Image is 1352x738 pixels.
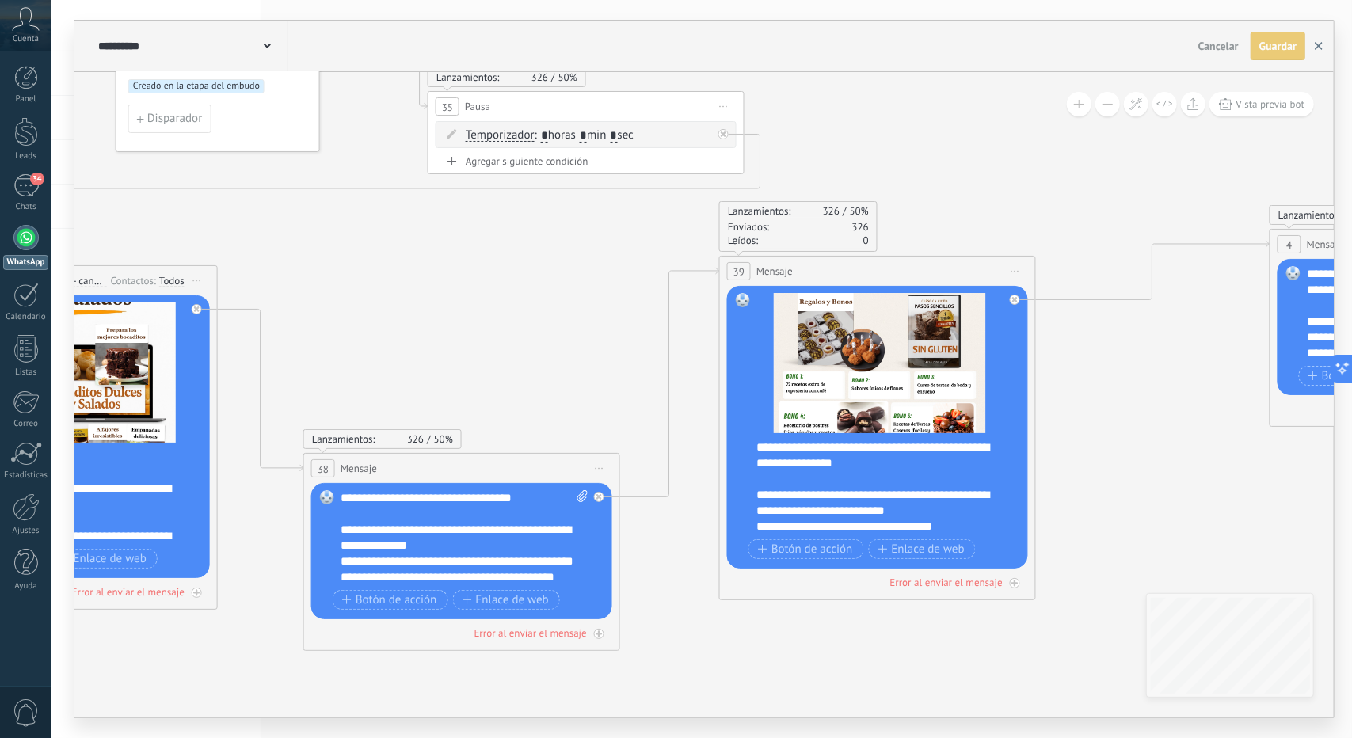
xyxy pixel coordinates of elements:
span: Pausa [465,99,490,114]
span: Mensaje [756,264,793,279]
span: 326 [407,432,434,446]
span: Mensaje [1307,237,1343,252]
div: Error al enviar el mensaje [72,585,185,599]
div: Chats [3,202,49,212]
button: Enlace de web [868,539,975,559]
div: Leads [3,151,49,162]
button: Enlace de web [452,590,559,610]
span: Creado en la etapa del embudo [128,79,265,93]
span: 326 [852,220,869,234]
span: 50% [850,204,869,218]
button: Cancelar [1192,34,1245,58]
div: Guardar [1259,40,1297,51]
span: Lanzamientos: [1278,208,1342,222]
button: Disparador [128,105,211,133]
span: Temporizador [466,129,535,142]
div: Ayuda [3,581,49,592]
div: Estadísticas [3,470,49,481]
span: Enlace de web [878,543,964,556]
button: Botón de acción [333,590,448,610]
span: 326 [823,204,850,218]
span: 0 [863,234,869,247]
div: Todos [159,275,185,287]
div: Correo [3,419,49,429]
span: Disparador [147,113,202,124]
span: Cancelar [1198,39,1239,53]
div: Error al enviar el mensaje [474,626,587,640]
span: 34 [30,173,44,185]
span: Lanzamientos: [312,432,375,446]
span: 326 [531,70,558,84]
span: Lanzamientos: [728,204,791,218]
span: Leídos: [728,234,758,247]
div: Agregar siguiente condición [436,154,737,168]
span: Cuenta [13,34,39,44]
span: 50% [558,70,577,84]
span: 35 [442,101,453,114]
div: Error al enviar el mensaje [890,576,1003,589]
div: Calendario [3,312,49,322]
span: 38 [318,462,329,476]
span: Vista previa bot [1236,97,1305,111]
div: Contactos: [111,273,159,288]
span: Botón de acción [758,543,853,556]
span: Botón de acción [342,594,437,607]
button: Guardar [1251,32,1305,60]
span: Enlace de web [462,594,548,607]
button: Enlace de web [50,549,157,569]
span: 4 [1286,238,1292,252]
span: 50% [434,432,453,446]
button: Botón de acción [748,539,864,559]
div: Ajustes [3,526,49,536]
div: Listas [3,367,49,378]
span: Lanzamientos: [436,70,500,84]
div: WhatsApp [3,255,48,270]
img: 520f74c3-d89c-49b0-a3a1-ede1da1e2ffb [756,293,1004,433]
span: 39 [733,265,745,279]
span: Enviados: [728,220,770,234]
button: Vista previa bot [1209,92,1315,116]
span: Mensaje [341,461,377,476]
div: Panel [3,94,49,105]
span: Enlace de web [59,553,146,565]
span: : horas min sec [535,127,634,143]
